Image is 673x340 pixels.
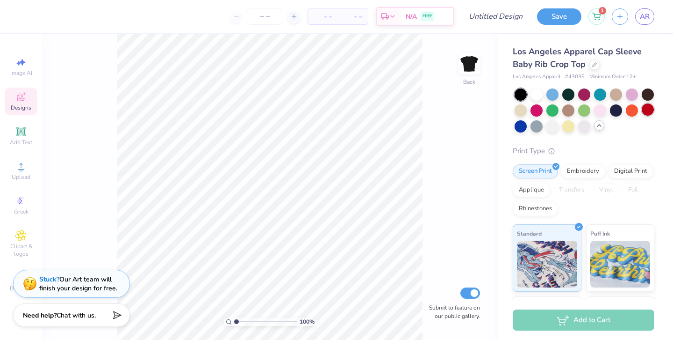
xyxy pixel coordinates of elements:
strong: Need help? [23,311,57,320]
span: Image AI [10,69,32,77]
div: Back [463,78,475,86]
div: Foil [622,183,644,197]
input: – – [247,8,283,25]
div: Screen Print [513,164,558,178]
div: Print Type [513,146,654,156]
label: Submit to feature on our public gallery. [424,303,480,320]
span: FREE [422,13,432,20]
span: AR [640,11,650,22]
span: Greek [14,208,29,215]
button: Save [537,8,581,25]
span: N/A [406,12,417,22]
span: Add Text [10,139,32,146]
span: – – [314,12,332,22]
span: # 43035 [565,73,585,81]
div: Digital Print [608,164,653,178]
span: Los Angeles Apparel Cap Sleeve Baby Rib Crop Top [513,46,642,70]
span: Chat with us. [57,311,96,320]
a: AR [635,8,654,25]
span: 100 % [300,318,315,326]
img: Puff Ink [590,241,651,288]
div: Vinyl [593,183,619,197]
div: Embroidery [561,164,605,178]
span: Standard [517,229,542,238]
span: Designs [11,104,31,111]
strong: Stuck? [39,275,59,284]
span: 1 [599,7,606,15]
span: Clipart & logos [5,243,37,258]
input: Untitled Design [461,7,530,26]
img: Back [460,54,479,73]
div: Rhinestones [513,202,558,216]
span: Puff Ink [590,229,610,238]
div: Our Art team will finish your design for free. [39,275,117,293]
span: Los Angeles Apparel [513,73,560,81]
span: Minimum Order: 12 + [589,73,636,81]
span: – – [344,12,362,22]
div: Transfers [553,183,590,197]
div: Applique [513,183,550,197]
span: Upload [12,173,30,181]
img: Standard [517,241,577,288]
span: Decorate [10,285,32,292]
